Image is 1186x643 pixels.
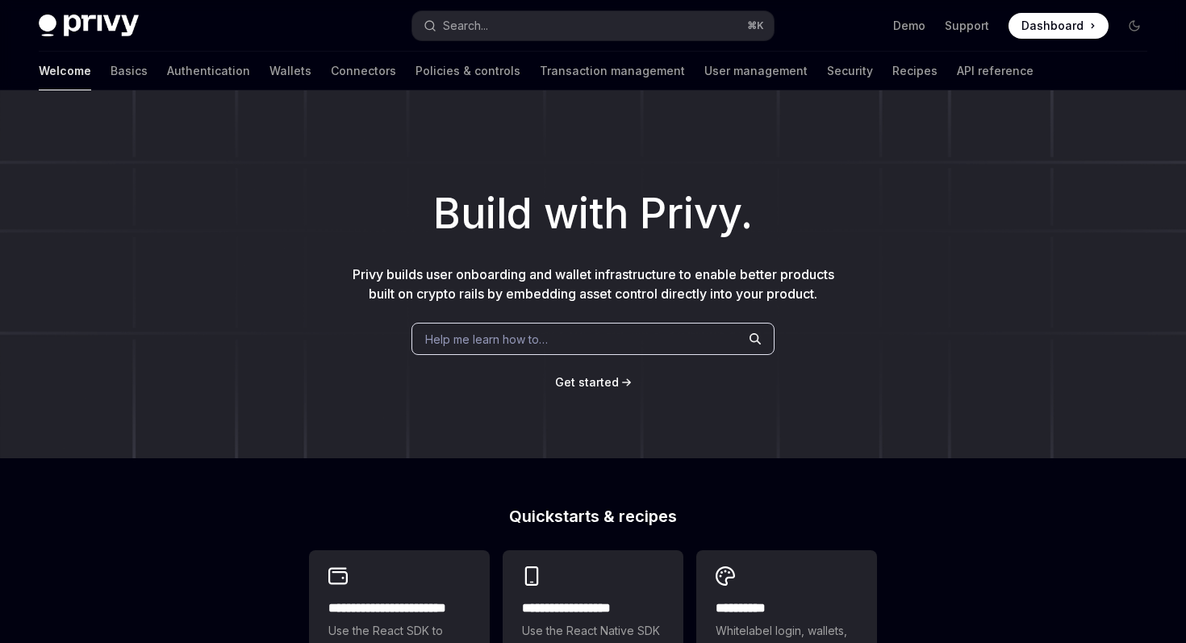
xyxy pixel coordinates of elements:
a: Transaction management [540,52,685,90]
span: ⌘ K [747,19,764,32]
img: dark logo [39,15,139,37]
a: Get started [555,374,619,390]
a: Support [945,18,989,34]
h1: Build with Privy. [26,182,1160,245]
span: Get started [555,375,619,389]
a: Security [827,52,873,90]
a: API reference [957,52,1034,90]
span: Help me learn how to… [425,331,548,348]
a: Wallets [269,52,311,90]
span: Dashboard [1021,18,1084,34]
a: Dashboard [1009,13,1109,39]
a: Policies & controls [416,52,520,90]
a: Basics [111,52,148,90]
button: Search...⌘K [412,11,773,40]
button: Toggle dark mode [1121,13,1147,39]
a: Recipes [892,52,938,90]
a: Welcome [39,52,91,90]
a: User management [704,52,808,90]
a: Authentication [167,52,250,90]
span: Privy builds user onboarding and wallet infrastructure to enable better products built on crypto ... [353,266,834,302]
h2: Quickstarts & recipes [309,508,877,524]
a: Demo [893,18,925,34]
a: Connectors [331,52,396,90]
div: Search... [443,16,488,35]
